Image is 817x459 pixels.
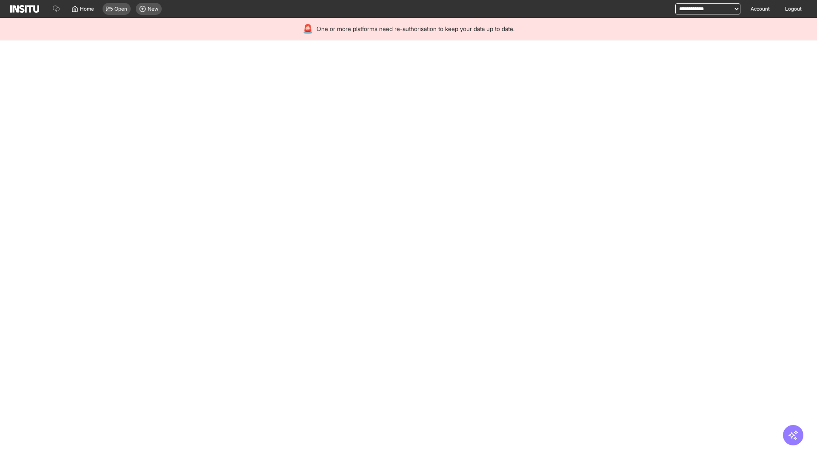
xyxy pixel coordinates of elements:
[148,6,158,12] span: New
[10,5,39,13] img: Logo
[303,23,313,35] div: 🚨
[317,25,514,33] span: One or more platforms need re-authorisation to keep your data up to date.
[80,6,94,12] span: Home
[114,6,127,12] span: Open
